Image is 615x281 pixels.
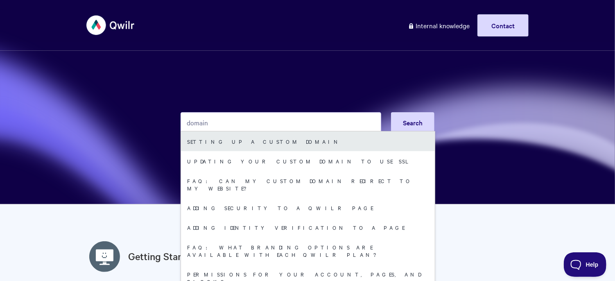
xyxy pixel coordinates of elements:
[181,171,435,198] a: FAQ: Can my custom domain redirect to my website?
[181,237,435,264] a: FAQ: What branding options are available with each Qwilr plan?
[403,118,423,127] span: Search
[402,14,476,36] a: Internal knowledge
[181,218,435,237] a: Adding Identity Verification to a Page
[181,151,435,171] a: Updating your Custom Domain to use SSL
[477,14,529,36] a: Contact
[128,249,196,264] a: Getting Started
[181,198,435,218] a: Adding security to a Qwilr Page
[564,252,607,277] iframe: Toggle Customer Support
[391,112,434,133] button: Search
[181,131,435,151] a: Setting up a Custom Domain
[181,112,381,133] input: Search the knowledge base
[86,10,135,41] img: Qwilr Help Center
